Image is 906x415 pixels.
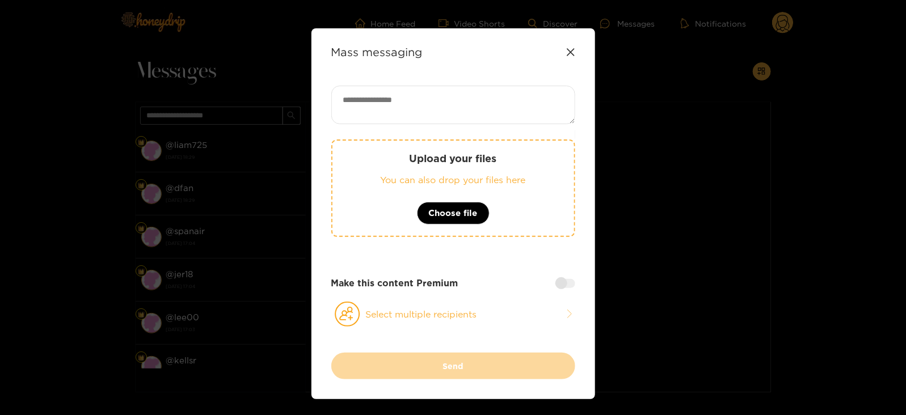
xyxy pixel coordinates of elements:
p: You can also drop your files here [355,173,551,187]
span: Choose file [429,206,478,220]
strong: Make this content Premium [331,277,458,290]
button: Select multiple recipients [331,301,575,327]
p: Upload your files [355,152,551,165]
strong: Mass messaging [331,45,423,58]
button: Send [331,353,575,379]
button: Choose file [417,202,490,225]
